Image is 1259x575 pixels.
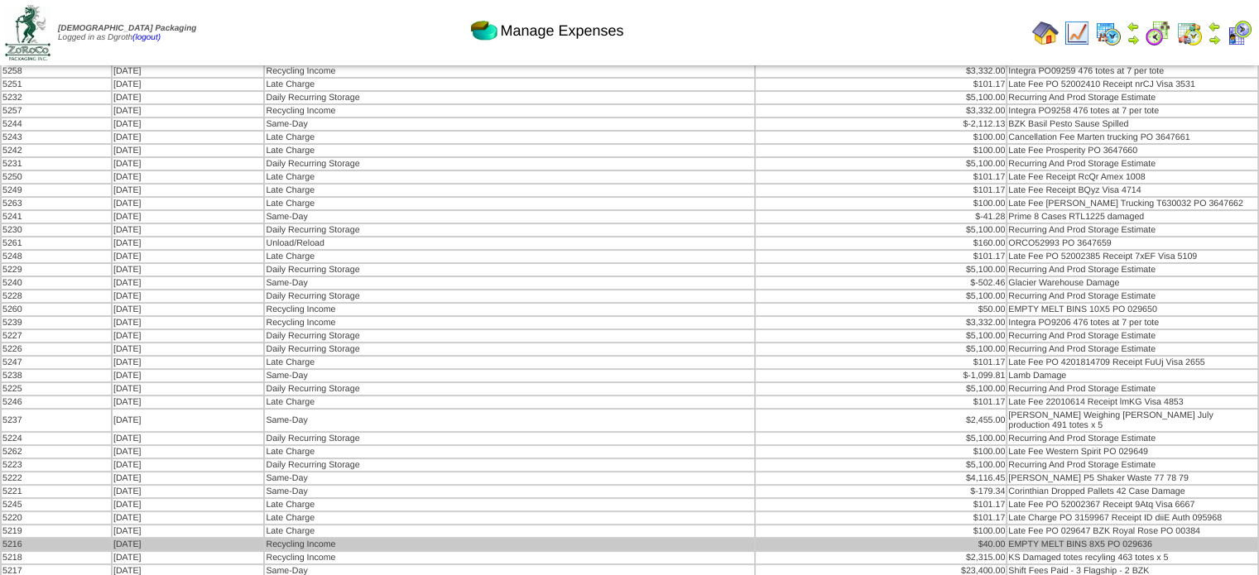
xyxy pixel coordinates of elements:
td: 5244 [2,118,111,130]
td: Late Fee PO 52002367 Receipt 9Atq Visa 6667 [1007,499,1257,510]
td: [DATE] [113,198,263,209]
td: Recurring And Prod Storage Estimate [1007,264,1257,276]
td: 5261 [2,237,111,249]
td: [DATE] [113,224,263,236]
td: Recycling Income [265,552,754,563]
td: 5263 [2,198,111,209]
img: arrowleft.gif [1127,20,1140,33]
td: Late Charge [265,446,754,458]
div: $101.17 [757,500,1005,510]
td: Late Charge [265,251,754,262]
td: 5224 [2,433,111,444]
td: 5242 [2,145,111,156]
td: Late Fee PO 52002385 Receipt 7xEF Visa 5109 [1007,251,1257,262]
td: Late Fee Western Spirit PO 029649 [1007,446,1257,458]
td: Daily Recurring Storage [265,92,754,103]
td: [DATE] [113,304,263,315]
td: Recycling Income [265,317,754,328]
td: Recycling Income [265,304,754,315]
td: 5223 [2,459,111,471]
div: $-2,112.13 [757,119,1005,129]
td: Late Fee Prosperity PO 3647660 [1007,145,1257,156]
div: $101.17 [757,252,1005,261]
td: Corinthian Dropped Pallets 42 Case Damage [1007,486,1257,497]
img: arrowright.gif [1208,33,1221,46]
td: [DATE] [113,105,263,117]
td: [DATE] [113,79,263,90]
img: pie_chart2.png [471,17,497,44]
td: Same-Day [265,472,754,484]
div: $2,315.00 [757,553,1005,563]
td: Daily Recurring Storage [265,459,754,471]
td: Recycling Income [265,105,754,117]
div: $5,100.00 [757,460,1005,470]
td: Same-Day [265,410,754,431]
div: $-1,099.81 [757,371,1005,381]
a: (logout) [132,33,161,42]
td: [DATE] [113,396,263,408]
td: 5219 [2,525,111,537]
div: $2,455.00 [757,415,1005,425]
td: [DATE] [113,184,263,196]
div: $100.00 [757,526,1005,536]
td: 5257 [2,105,111,117]
td: 5245 [2,499,111,510]
img: calendarinout.gif [1176,20,1203,46]
img: line_graph.gif [1064,20,1090,46]
td: 5228 [2,290,111,302]
div: $100.00 [757,199,1005,208]
td: Unload/Reload [265,237,754,249]
td: KS Damaged totes recyling 463 totes x 5 [1007,552,1257,563]
td: 5260 [2,304,111,315]
td: Recurring And Prod Storage Estimate [1007,459,1257,471]
td: Recycling Income [265,539,754,550]
div: $5,100.00 [757,291,1005,301]
td: [DATE] [113,499,263,510]
td: Daily Recurring Storage [265,290,754,302]
td: Same-Day [265,370,754,381]
td: [DATE] [113,410,263,431]
td: [DATE] [113,512,263,524]
div: $101.17 [757,357,1005,367]
img: calendarblend.gif [1145,20,1171,46]
td: [DATE] [113,145,263,156]
td: [DATE] [113,251,263,262]
td: 5226 [2,343,111,355]
td: [DATE] [113,264,263,276]
td: 5248 [2,251,111,262]
td: Same-Day [265,211,754,223]
img: zoroco-logo-small.webp [5,5,50,60]
td: Late Charge [265,145,754,156]
td: 5230 [2,224,111,236]
td: Integra PO9206 476 totes at 7 per tote [1007,317,1257,328]
td: EMPTY MELT BINS 10X5 PO 029650 [1007,304,1257,315]
td: Late Fee [PERSON_NAME] Trucking T630032 PO 3647662 [1007,198,1257,209]
td: 5227 [2,330,111,342]
td: Daily Recurring Storage [265,158,754,170]
div: $5,100.00 [757,331,1005,341]
td: [DATE] [113,486,263,497]
td: [DATE] [113,459,263,471]
td: Cancellation Fee Marten trucking PO 3647661 [1007,132,1257,143]
div: $5,100.00 [757,225,1005,235]
td: 5218 [2,552,111,563]
div: $5,100.00 [757,344,1005,354]
td: 5232 [2,92,111,103]
td: EMPTY MELT BINS 8X5 PO 029636 [1007,539,1257,550]
td: [DATE] [113,552,263,563]
td: 5241 [2,211,111,223]
div: $101.17 [757,185,1005,195]
td: [PERSON_NAME] P5 Shaker Waste 77 78 79 [1007,472,1257,484]
td: Daily Recurring Storage [265,264,754,276]
img: arrowright.gif [1127,33,1140,46]
span: Manage Expenses [500,22,623,40]
div: $101.17 [757,397,1005,407]
td: [DATE] [113,370,263,381]
div: $5,100.00 [757,434,1005,443]
td: Same-Day [265,118,754,130]
td: 5222 [2,472,111,484]
td: 5249 [2,184,111,196]
td: Recurring And Prod Storage Estimate [1007,383,1257,395]
div: $101.17 [757,172,1005,182]
td: Late Charge [265,132,754,143]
